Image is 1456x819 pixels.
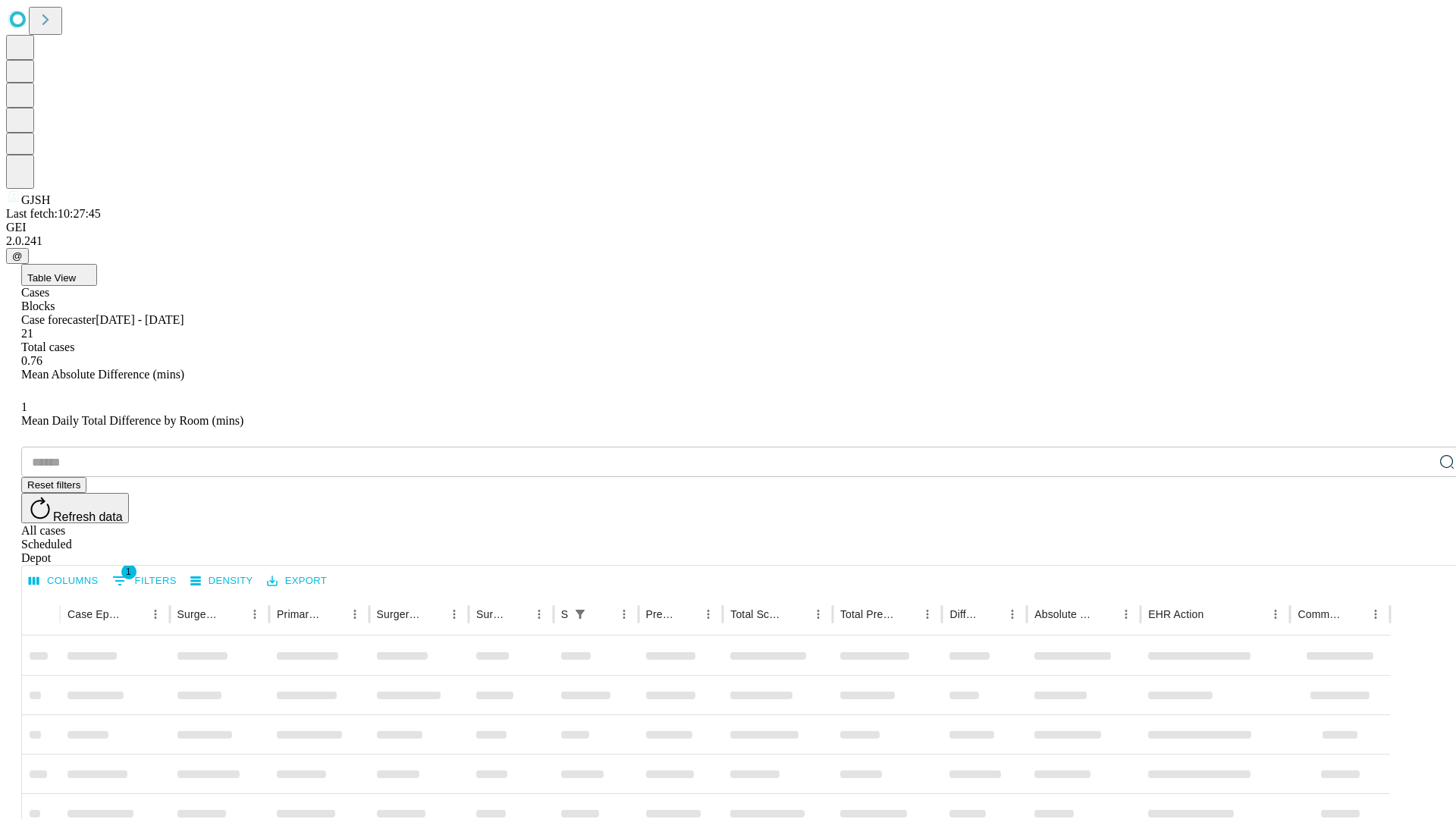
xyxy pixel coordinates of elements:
span: Mean Absolute Difference (mins) [21,368,184,381]
div: Absolute Difference [1034,608,1093,620]
span: 1 [21,400,27,413]
button: Sort [981,604,1002,625]
span: 21 [21,327,33,340]
button: Sort [786,604,808,625]
span: Refresh data [53,510,123,523]
button: Menu [1002,604,1023,625]
div: EHR Action [1148,608,1203,620]
button: @ [6,248,29,264]
div: GEI [6,221,1450,234]
button: Sort [422,604,444,625]
button: Menu [145,604,166,625]
span: Total cases [21,340,74,353]
span: Case forecaster [21,313,96,326]
button: Menu [808,604,829,625]
button: Sort [592,604,613,625]
span: 0.76 [21,354,42,367]
div: Scheduled In Room Duration [561,608,568,620]
button: Sort [1205,604,1226,625]
span: Last fetch: 10:27:45 [6,207,101,220]
button: Menu [613,604,635,625]
button: Sort [124,604,145,625]
button: Reset filters [21,477,86,493]
div: Surgeon Name [177,608,221,620]
button: Menu [344,604,366,625]
div: Primary Service [277,608,321,620]
button: Menu [444,604,465,625]
button: Show filters [570,604,591,625]
span: [DATE] - [DATE] [96,313,184,326]
button: Menu [1116,604,1137,625]
div: Surgery Name [377,608,421,620]
span: Reset filters [27,479,80,491]
button: Sort [323,604,344,625]
div: 1 active filter [570,604,591,625]
span: @ [12,250,23,262]
div: 2.0.241 [6,234,1450,248]
button: Menu [698,604,719,625]
div: Total Scheduled Duration [730,608,785,620]
span: 1 [121,564,136,579]
div: Total Predicted Duration [840,608,895,620]
div: Difference [949,608,979,620]
button: Refresh data [21,493,129,523]
button: Menu [529,604,550,625]
div: Surgery Date [476,608,506,620]
button: Menu [917,604,938,625]
button: Export [263,570,331,593]
span: Mean Daily Total Difference by Room (mins) [21,414,243,427]
button: Menu [244,604,265,625]
button: Density [187,570,257,593]
button: Sort [1344,604,1365,625]
button: Menu [1265,604,1286,625]
button: Select columns [25,570,102,593]
button: Sort [676,604,698,625]
button: Sort [507,604,529,625]
button: Menu [1365,604,1386,625]
div: Comments [1298,608,1341,620]
button: Show filters [108,569,180,593]
div: Predicted In Room Duration [646,608,676,620]
span: Table View [27,272,76,284]
span: GJSH [21,193,50,206]
button: Sort [1094,604,1116,625]
button: Sort [223,604,244,625]
button: Sort [896,604,917,625]
button: Table View [21,264,97,286]
div: Case Epic Id [67,608,122,620]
